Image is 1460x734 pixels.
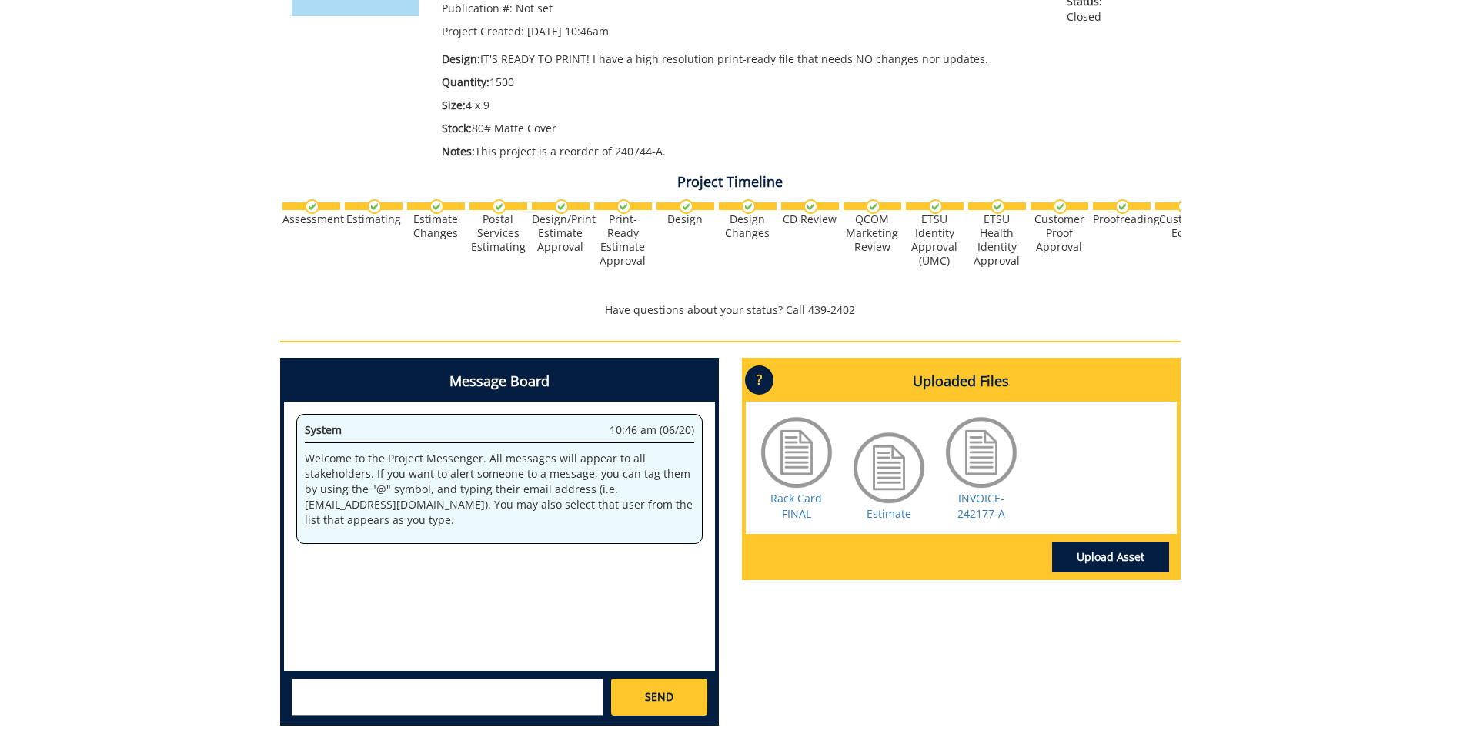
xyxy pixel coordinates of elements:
div: QCOM Marketing Review [844,212,901,254]
h4: Message Board [284,362,715,402]
img: checkmark [866,199,880,214]
img: checkmark [616,199,631,214]
p: This project is a reorder of 240744-A. [442,144,1044,159]
img: checkmark [492,199,506,214]
p: 4 x 9 [442,98,1044,113]
img: checkmark [1053,199,1067,214]
h4: Project Timeline [280,175,1181,190]
div: ETSU Identity Approval (UMC) [906,212,964,268]
img: checkmark [367,199,382,214]
div: Estimating [345,212,403,226]
img: checkmark [1178,199,1192,214]
div: Customer Edits [1155,212,1213,240]
span: Design: [442,52,480,66]
p: ? [745,365,773,395]
img: checkmark [429,199,444,214]
a: Rack Card FINAL [770,491,822,521]
h4: Uploaded Files [746,362,1177,402]
img: checkmark [741,199,756,214]
img: checkmark [679,199,693,214]
div: Estimate Changes [407,212,465,240]
span: Publication #: [442,1,513,15]
span: Project Created: [442,24,524,38]
a: INVOICE-242177-A [957,491,1005,521]
p: IT'S READY TO PRINT! I have a high resolution print-ready file that needs NO changes nor updates. [442,52,1044,67]
span: [DATE] 10:46am [527,24,609,38]
img: checkmark [305,199,319,214]
div: Proofreading [1093,212,1151,226]
div: Postal Services Estimating [469,212,527,254]
div: ETSU Health Identity Approval [968,212,1026,268]
span: Stock: [442,121,472,135]
div: Design/Print Estimate Approval [532,212,590,254]
img: checkmark [804,199,818,214]
div: CD Review [781,212,839,226]
p: 80# Matte Cover [442,121,1044,136]
span: 10:46 am (06/20) [610,422,694,438]
textarea: messageToSend [292,679,603,716]
span: Size: [442,98,466,112]
div: Design [656,212,714,226]
span: Not set [516,1,553,15]
img: checkmark [1115,199,1130,214]
p: 1500 [442,75,1044,90]
p: Welcome to the Project Messenger. All messages will appear to all stakeholders. If you want to al... [305,451,694,528]
div: Assessment [282,212,340,226]
span: SEND [645,689,673,705]
img: checkmark [991,199,1005,214]
a: Upload Asset [1052,542,1169,572]
div: Design Changes [719,212,777,240]
img: checkmark [554,199,569,214]
div: Print-Ready Estimate Approval [594,212,652,268]
img: checkmark [928,199,943,214]
div: Customer Proof Approval [1031,212,1088,254]
a: Estimate [867,506,911,521]
span: System [305,422,342,437]
a: SEND [611,679,707,716]
span: Notes: [442,144,475,158]
span: Quantity: [442,75,489,89]
p: Have questions about your status? Call 439-2402 [280,302,1181,318]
